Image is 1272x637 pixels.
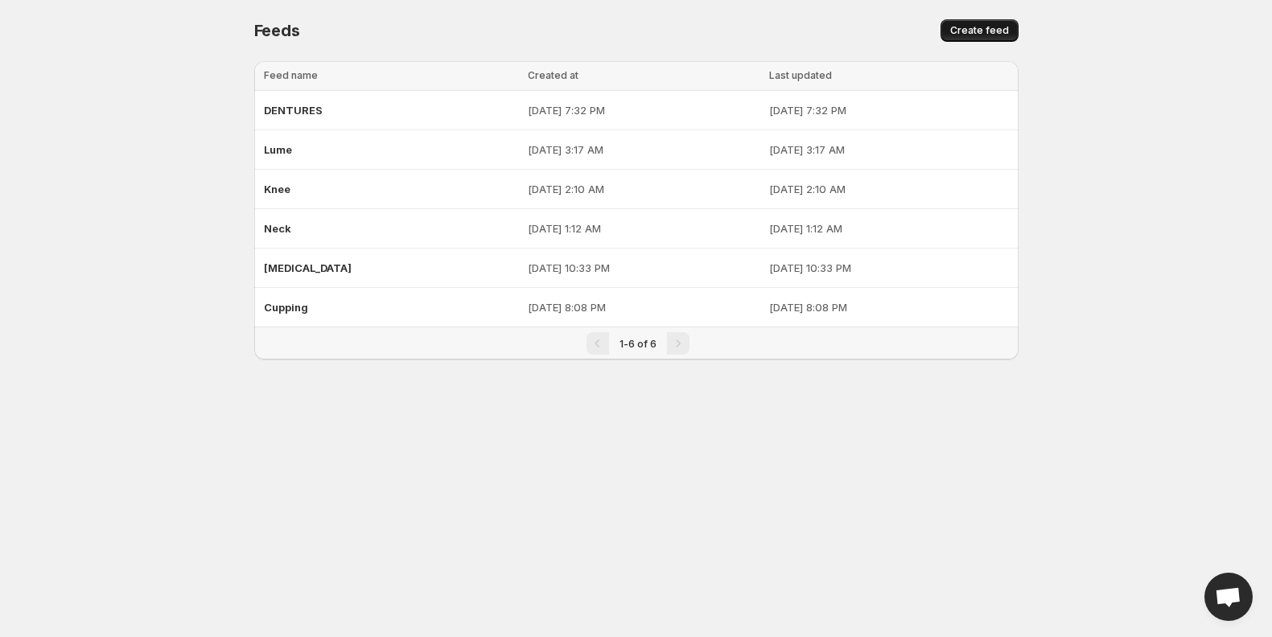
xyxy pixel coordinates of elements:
span: DENTURES [264,104,323,117]
p: [DATE] 7:32 PM [769,102,1009,118]
nav: Pagination [254,327,1019,360]
p: [DATE] 7:32 PM [528,102,759,118]
p: [DATE] 3:17 AM [769,142,1009,158]
p: [DATE] 10:33 PM [528,260,759,276]
p: [DATE] 8:08 PM [528,299,759,315]
span: Create feed [950,24,1009,37]
p: [DATE] 2:10 AM [528,181,759,197]
span: [MEDICAL_DATA] [264,261,352,274]
p: [DATE] 8:08 PM [769,299,1009,315]
p: [DATE] 1:12 AM [769,220,1009,236]
a: Open chat [1204,573,1253,621]
span: Neck [264,222,291,235]
span: Cupping [264,301,308,314]
span: Knee [264,183,290,195]
span: Feed name [264,69,318,81]
p: [DATE] 1:12 AM [528,220,759,236]
button: Create feed [941,19,1019,42]
p: [DATE] 3:17 AM [528,142,759,158]
span: Lume [264,143,292,156]
p: [DATE] 2:10 AM [769,181,1009,197]
span: 1-6 of 6 [620,338,657,350]
span: Created at [528,69,578,81]
p: [DATE] 10:33 PM [769,260,1009,276]
span: Feeds [254,21,300,40]
span: Last updated [769,69,832,81]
